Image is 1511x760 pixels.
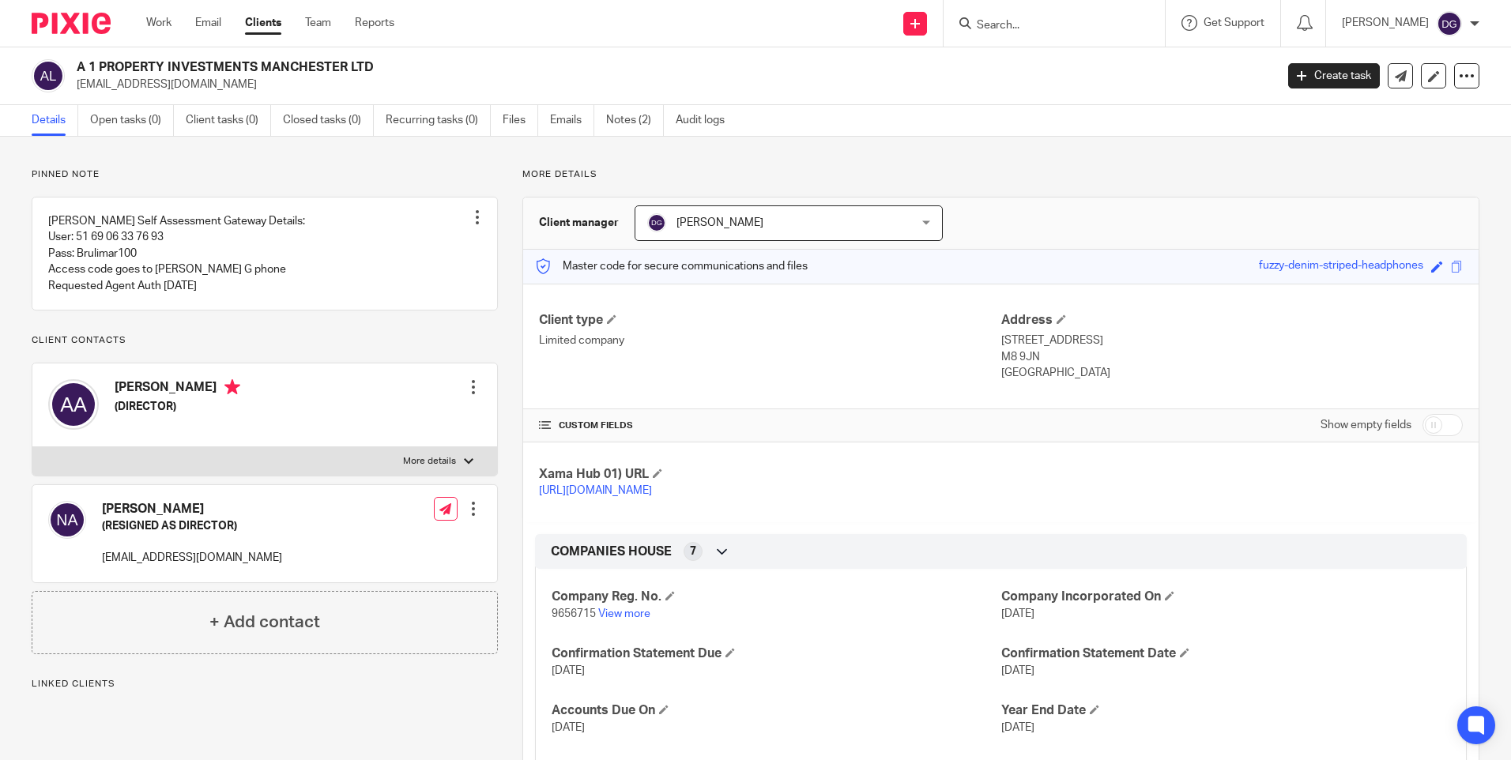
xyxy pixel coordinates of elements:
a: Closed tasks (0) [283,105,374,136]
h4: Year End Date [1001,702,1450,719]
h4: Client type [539,312,1000,329]
a: Team [305,15,331,31]
h4: Xama Hub 01) URL [539,466,1000,483]
span: [DATE] [552,722,585,733]
p: Limited company [539,333,1000,348]
a: Client tasks (0) [186,105,271,136]
p: [PERSON_NAME] [1342,15,1429,31]
a: Recurring tasks (0) [386,105,491,136]
a: Audit logs [676,105,737,136]
p: Linked clients [32,678,498,690]
p: [EMAIL_ADDRESS][DOMAIN_NAME] [77,77,1264,92]
p: More details [522,168,1479,181]
h4: Company Reg. No. [552,589,1000,605]
h4: Confirmation Statement Due [552,645,1000,662]
h4: Accounts Due On [552,702,1000,719]
a: [URL][DOMAIN_NAME] [539,485,652,496]
p: More details [403,455,456,468]
a: Notes (2) [606,105,664,136]
a: Reports [355,15,394,31]
a: Files [503,105,538,136]
span: [DATE] [552,665,585,676]
input: Search [975,19,1117,33]
h4: Address [1001,312,1463,329]
i: Primary [224,379,240,395]
h2: A 1 PROPERTY INVESTMENTS MANCHESTER LTD [77,59,1027,76]
h5: (RESIGNED AS DIRECTOR) [102,518,282,534]
img: Pixie [32,13,111,34]
img: svg%3E [647,213,666,232]
span: [DATE] [1001,608,1034,619]
img: svg%3E [32,59,65,92]
p: Master code for secure communications and files [535,258,808,274]
a: Create task [1288,63,1380,88]
p: [EMAIL_ADDRESS][DOMAIN_NAME] [102,550,282,566]
p: M8 9JN [1001,349,1463,365]
span: COMPANIES HOUSE [551,544,672,560]
h4: [PERSON_NAME] [115,379,240,399]
h4: Company Incorporated On [1001,589,1450,605]
a: Work [146,15,171,31]
p: Client contacts [32,334,498,347]
h4: CUSTOM FIELDS [539,420,1000,432]
p: Pinned note [32,168,498,181]
a: View more [598,608,650,619]
a: Open tasks (0) [90,105,174,136]
h3: Client manager [539,215,619,231]
label: Show empty fields [1321,417,1411,433]
img: svg%3E [48,379,99,430]
span: 9656715 [552,608,596,619]
div: fuzzy-denim-striped-headphones [1259,258,1423,276]
p: [STREET_ADDRESS] [1001,333,1463,348]
h4: + Add contact [209,610,320,634]
span: Get Support [1204,17,1264,28]
a: Details [32,105,78,136]
span: 7 [690,544,696,559]
span: [DATE] [1001,722,1034,733]
span: [PERSON_NAME] [676,217,763,228]
a: Clients [245,15,281,31]
h4: Confirmation Statement Date [1001,645,1450,662]
img: svg%3E [48,501,86,539]
p: [GEOGRAPHIC_DATA] [1001,365,1463,381]
a: Emails [550,105,594,136]
h4: [PERSON_NAME] [102,501,282,517]
h5: (DIRECTOR) [115,399,240,415]
a: Email [195,15,221,31]
span: [DATE] [1001,665,1034,676]
img: svg%3E [1437,11,1462,36]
